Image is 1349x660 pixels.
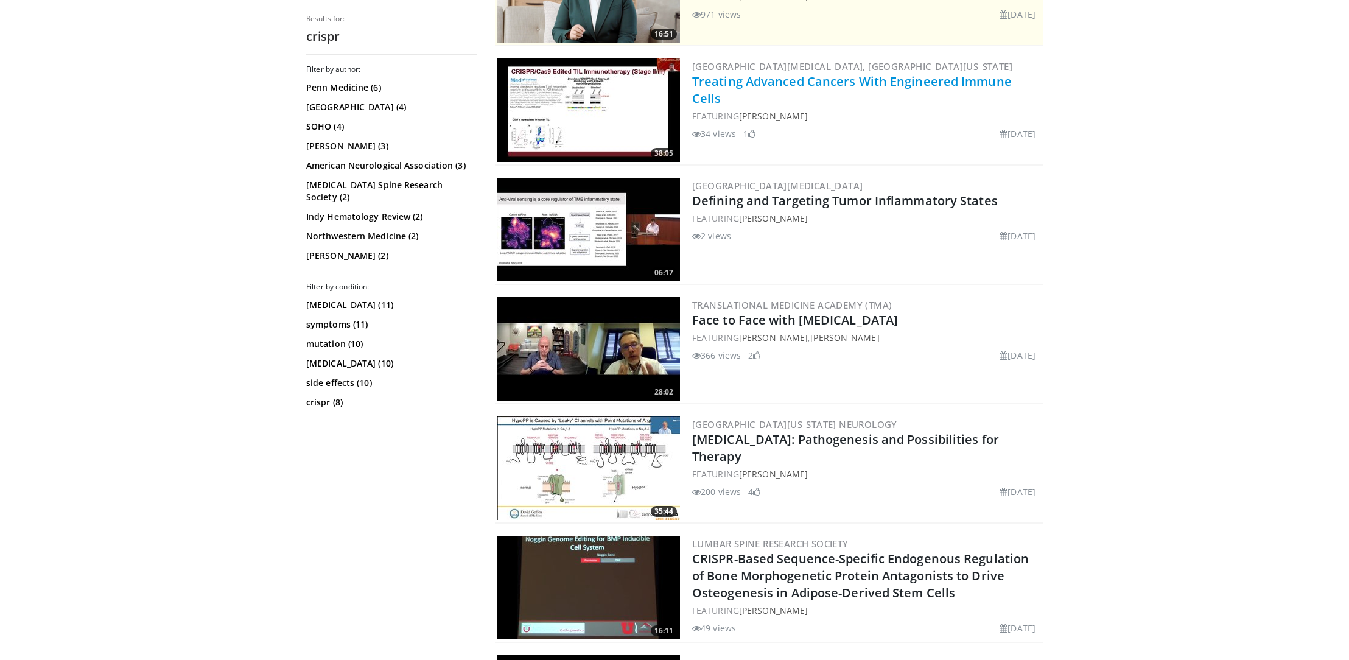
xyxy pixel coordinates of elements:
[306,65,477,74] h3: Filter by author:
[497,297,680,401] img: 66f5cc69-983b-4b2d-af8e-1a4dbfb8e46d.300x170_q85_crop-smart_upscale.jpg
[497,536,680,639] img: AMFAUBLRvnRX8J4n4xMDoxOmkwMTvjrg.300x170_q85_crop-smart_upscale.jpg
[748,349,760,362] li: 2
[739,212,808,224] a: [PERSON_NAME]
[692,127,736,140] li: 34 views
[739,468,808,480] a: [PERSON_NAME]
[497,58,680,162] a: 38:05
[497,178,680,281] img: f7cea02f-c19e-4dc8-87d4-181fb62fc404.300x170_q85_crop-smart_upscale.jpg
[692,8,741,21] li: 971 views
[497,178,680,281] a: 06:17
[651,29,677,40] span: 16:51
[1000,127,1035,140] li: [DATE]
[1000,349,1035,362] li: [DATE]
[692,418,897,430] a: [GEOGRAPHIC_DATA][US_STATE] Neurology
[692,538,849,550] a: Lumbar Spine Research Society
[692,312,898,328] a: Face to Face with [MEDICAL_DATA]
[1000,230,1035,242] li: [DATE]
[306,299,474,311] a: [MEDICAL_DATA] (11)
[651,267,677,278] span: 06:17
[651,625,677,636] span: 16:11
[306,14,477,24] p: Results for:
[651,148,677,159] span: 38:05
[306,121,474,133] a: SOHO (4)
[306,82,474,94] a: Penn Medicine (6)
[692,192,998,209] a: Defining and Targeting Tumor Inflammatory States
[306,29,477,44] h2: crispr
[497,416,680,520] a: 35:44
[306,250,474,262] a: [PERSON_NAME] (2)
[306,140,474,152] a: [PERSON_NAME] (3)
[651,387,677,398] span: 28:02
[306,101,474,113] a: [GEOGRAPHIC_DATA] (4)
[739,605,808,616] a: [PERSON_NAME]
[810,332,879,343] a: [PERSON_NAME]
[748,485,760,498] li: 4
[306,357,474,370] a: [MEDICAL_DATA] (10)
[306,282,477,292] h3: Filter by condition:
[306,230,474,242] a: Northwestern Medicine (2)
[1000,485,1035,498] li: [DATE]
[692,550,1029,601] a: CRISPR-Based Sequence-Specific Endogenous Regulation of Bone Morphogenetic Protein Antagonists to...
[497,536,680,639] a: 16:11
[692,468,1040,480] div: FEATURING
[739,332,808,343] a: [PERSON_NAME]
[306,160,474,172] a: American Neurological Association (3)
[692,110,1040,122] div: FEATURING
[692,299,892,311] a: Translational Medicine Academy (TMA)
[692,485,741,498] li: 200 views
[306,338,474,350] a: mutation (10)
[651,506,677,517] span: 35:44
[692,180,863,192] a: [GEOGRAPHIC_DATA][MEDICAL_DATA]
[692,230,731,242] li: 2 views
[306,377,474,389] a: side effects (10)
[1000,622,1035,634] li: [DATE]
[306,318,474,331] a: symptoms (11)
[306,211,474,223] a: Indy Hematology Review (2)
[692,331,1040,344] div: FEATURING ,
[692,60,1012,72] a: [GEOGRAPHIC_DATA][MEDICAL_DATA], [GEOGRAPHIC_DATA][US_STATE]
[692,604,1040,617] div: FEATURING
[497,58,680,162] img: dc737cf3-5668-4086-b5ca-f4a6333e86bc.300x170_q85_crop-smart_upscale.jpg
[692,622,736,634] li: 49 views
[692,212,1040,225] div: FEATURING
[497,416,680,520] img: 770b38a1-06fe-4e8f-b3a1-a60b1cdf43a6.300x170_q85_crop-smart_upscale.jpg
[692,349,741,362] li: 366 views
[692,431,999,465] a: [MEDICAL_DATA]: Pathogenesis and Possibilities for Therapy
[692,73,1012,107] a: Treating Advanced Cancers With Engineered Immune Cells
[1000,8,1035,21] li: [DATE]
[306,179,474,203] a: [MEDICAL_DATA] Spine Research Society (2)
[743,127,755,140] li: 1
[306,396,474,409] a: crispr (8)
[497,297,680,401] a: 28:02
[739,110,808,122] a: [PERSON_NAME]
